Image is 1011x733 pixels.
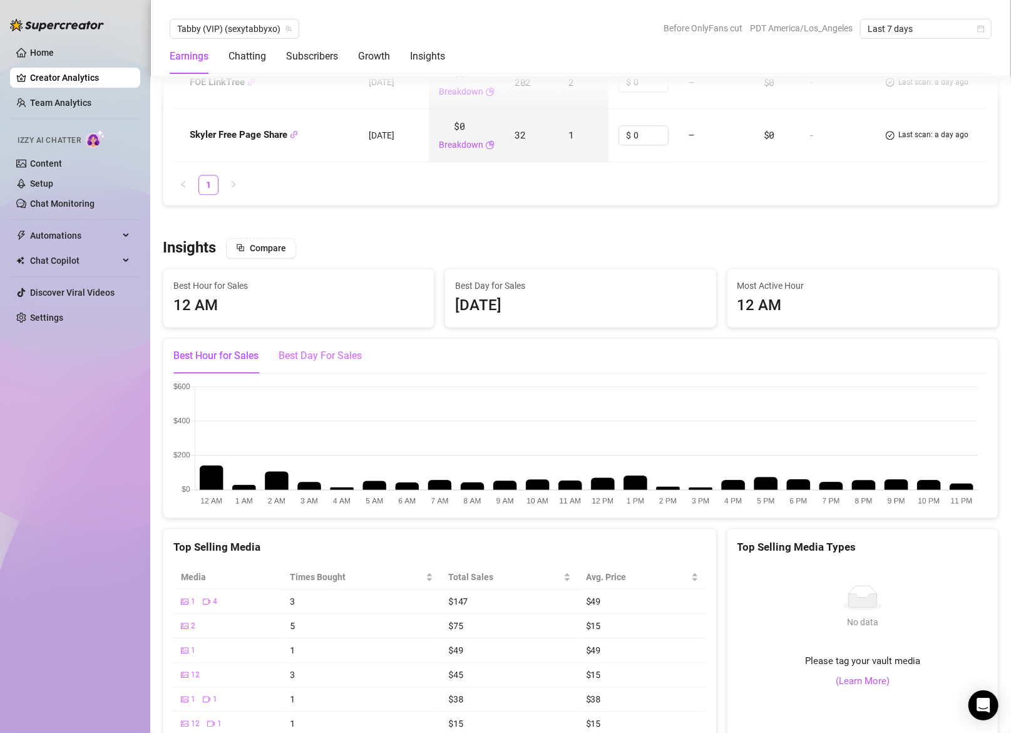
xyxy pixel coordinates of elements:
span: picture [181,695,188,703]
span: 1 [290,693,295,705]
span: Izzy AI Chatter [18,135,81,147]
strong: Skyler Free Page Share [190,129,298,140]
span: $15 [448,717,463,729]
span: $147 [448,595,468,607]
div: Top Selling Media [173,539,706,556]
span: team [285,25,292,33]
span: pie-chart [486,85,495,98]
span: right [230,180,237,188]
th: Media [173,565,282,590]
span: 12 [191,669,200,681]
span: video-camera [203,695,210,703]
span: pie-chart [486,138,495,152]
div: Subscribers [286,49,338,64]
span: $15 [586,668,600,680]
span: $45 [448,668,463,680]
span: link [290,130,298,138]
button: left [173,175,193,195]
strong: FOE LinkTree [190,76,255,88]
span: Total Sales [448,570,561,584]
div: 12 AM [173,294,424,318]
span: 202 [515,76,531,88]
div: 12 AM [737,294,988,318]
span: $49 [586,644,600,656]
span: $0 [764,128,774,141]
a: (Learn More) [836,674,890,689]
span: — [689,76,694,88]
span: Tabby (VIP) (sexytabbyxo) [177,19,292,38]
li: 1 [198,175,218,195]
span: Most Active Hour [737,279,988,293]
div: Earnings [170,49,208,64]
li: Previous Page [173,175,193,195]
span: Best Hour for Sales [173,279,424,293]
span: 2 [568,76,574,88]
span: Avg. Price [586,570,689,584]
span: 4 [213,596,217,608]
span: PDT America/Los_Angeles [750,19,853,38]
span: $38 [586,693,600,705]
span: $75 [448,620,463,632]
input: Enter cost [634,73,668,91]
span: picture [181,720,188,727]
span: calendar [977,25,985,33]
span: picture [181,598,188,605]
button: Copy Link [290,130,298,140]
span: picture [181,647,188,654]
span: $15 [586,717,600,729]
span: [DATE] [369,77,394,87]
h3: Insights [163,238,216,258]
span: block [236,243,245,252]
span: Last scan: a day ago [898,76,968,88]
div: Top Selling Media Types [737,539,988,556]
a: Chat Monitoring [30,199,95,209]
span: Please tag your vault media [805,654,920,669]
span: thunderbolt [16,231,26,241]
a: Settings [30,313,63,323]
div: Open Intercom Messenger [968,690,998,720]
th: Avg. Price [578,565,706,590]
span: $15 [586,620,600,632]
img: logo-BBDzfeDw.svg [10,19,104,31]
span: left [180,180,187,188]
span: 1 [191,596,195,608]
span: Before OnlyFans cut [664,19,742,38]
a: Home [30,48,54,58]
th: Total Sales [441,565,578,590]
span: Chat Copilot [30,251,119,271]
span: Best Day for Sales [455,279,706,293]
span: $0 [454,119,465,134]
span: $0 [764,76,774,88]
span: video-camera [203,598,210,605]
a: Breakdown [439,85,483,98]
span: 5 [290,620,295,632]
span: 3 [290,595,295,607]
div: - [809,130,866,141]
div: - [809,76,866,88]
span: 32 [515,128,525,141]
span: 1 [191,694,195,705]
span: video-camera [207,720,215,727]
span: picture [181,622,188,630]
span: Compare [250,243,286,253]
span: check-circle [886,76,895,88]
div: Best Hour for Sales [173,348,259,363]
div: Growth [358,49,390,64]
span: 1 [217,718,222,730]
a: Breakdown [439,138,483,152]
span: [DATE] [369,130,394,140]
img: Chat Copilot [16,256,24,265]
span: 1 [290,644,295,656]
button: right [223,175,244,195]
span: picture [181,671,188,678]
span: 1 [191,645,195,657]
div: No data [843,615,883,629]
span: 1 [290,717,295,729]
button: Compare [226,238,296,258]
span: Times Bought [290,570,423,584]
span: link [247,78,255,86]
a: Content [30,159,62,169]
span: 2 [191,620,195,632]
div: [DATE] [455,294,706,318]
th: Times Bought [282,565,441,590]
